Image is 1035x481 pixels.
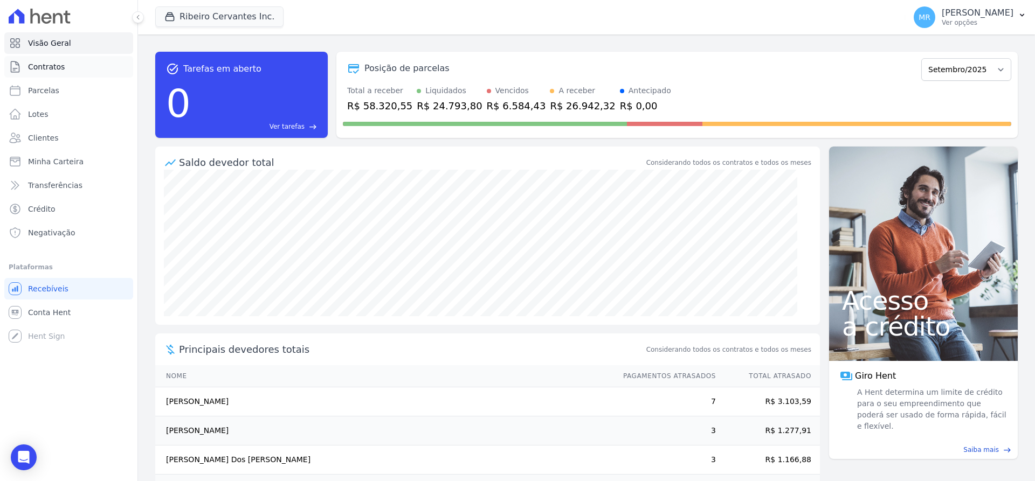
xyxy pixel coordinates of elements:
span: a crédito [842,313,1005,339]
span: Transferências [28,180,82,191]
a: Recebíveis [4,278,133,299]
a: Lotes [4,103,133,125]
span: Giro Hent [855,370,896,382]
div: 0 [166,75,191,131]
a: Ver tarefas east [195,122,317,131]
th: Pagamentos Atrasados [613,365,716,387]
a: Clientes [4,127,133,149]
span: Lotes [28,109,49,120]
a: Transferências [4,175,133,196]
a: Crédito [4,198,133,220]
span: Considerando todos os contratos e todos os meses [646,345,811,354]
a: Parcelas [4,80,133,101]
span: Conta Hent [28,307,71,318]
td: R$ 3.103,59 [716,387,820,416]
td: [PERSON_NAME] Dos [PERSON_NAME] [155,445,613,475]
div: Considerando todos os contratos e todos os meses [646,158,811,168]
td: [PERSON_NAME] [155,387,613,416]
td: 7 [613,387,716,416]
a: Contratos [4,56,133,78]
span: east [309,123,317,131]
span: MR [919,13,930,21]
p: Ver opções [942,18,1013,27]
div: Liquidados [425,85,466,96]
span: east [1003,446,1011,454]
a: Minha Carteira [4,151,133,172]
a: Saiba mais east [836,445,1011,455]
th: Total Atrasado [716,365,820,387]
span: Visão Geral [28,38,71,48]
div: R$ 58.320,55 [347,99,412,113]
span: Clientes [28,133,58,143]
span: Acesso [842,288,1005,313]
div: Open Intercom Messenger [11,444,37,470]
td: R$ 1.277,91 [716,416,820,445]
a: Negativação [4,222,133,243]
span: Minha Carteira [28,156,84,167]
span: Contratos [28,61,65,72]
a: Conta Hent [4,302,133,323]
div: Total a receber [347,85,412,96]
div: Antecipado [629,85,671,96]
td: 3 [613,416,716,445]
button: MR [PERSON_NAME] Ver opções [905,2,1035,32]
div: R$ 26.942,32 [550,99,615,113]
button: Ribeiro Cervantes Inc. [155,6,284,27]
span: Principais devedores totais [179,342,644,357]
span: Negativação [28,227,75,238]
a: Visão Geral [4,32,133,54]
td: 3 [613,445,716,475]
th: Nome [155,365,613,387]
span: Saiba mais [963,445,999,455]
span: Ver tarefas [270,122,305,131]
span: Parcelas [28,85,59,96]
span: Crédito [28,204,56,214]
div: R$ 6.584,43 [487,99,546,113]
div: Saldo devedor total [179,155,644,170]
div: R$ 24.793,80 [417,99,482,113]
td: R$ 1.166,88 [716,445,820,475]
span: Recebíveis [28,283,68,294]
p: [PERSON_NAME] [942,8,1013,18]
div: Vencidos [495,85,529,96]
div: R$ 0,00 [620,99,671,113]
span: A Hent determina um limite de crédito para o seu empreendimento que poderá ser usado de forma ráp... [855,387,1007,432]
td: [PERSON_NAME] [155,416,613,445]
div: A receber [558,85,595,96]
span: task_alt [166,62,179,75]
div: Posição de parcelas [364,62,450,75]
div: Plataformas [9,261,129,274]
span: Tarefas em aberto [183,62,261,75]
